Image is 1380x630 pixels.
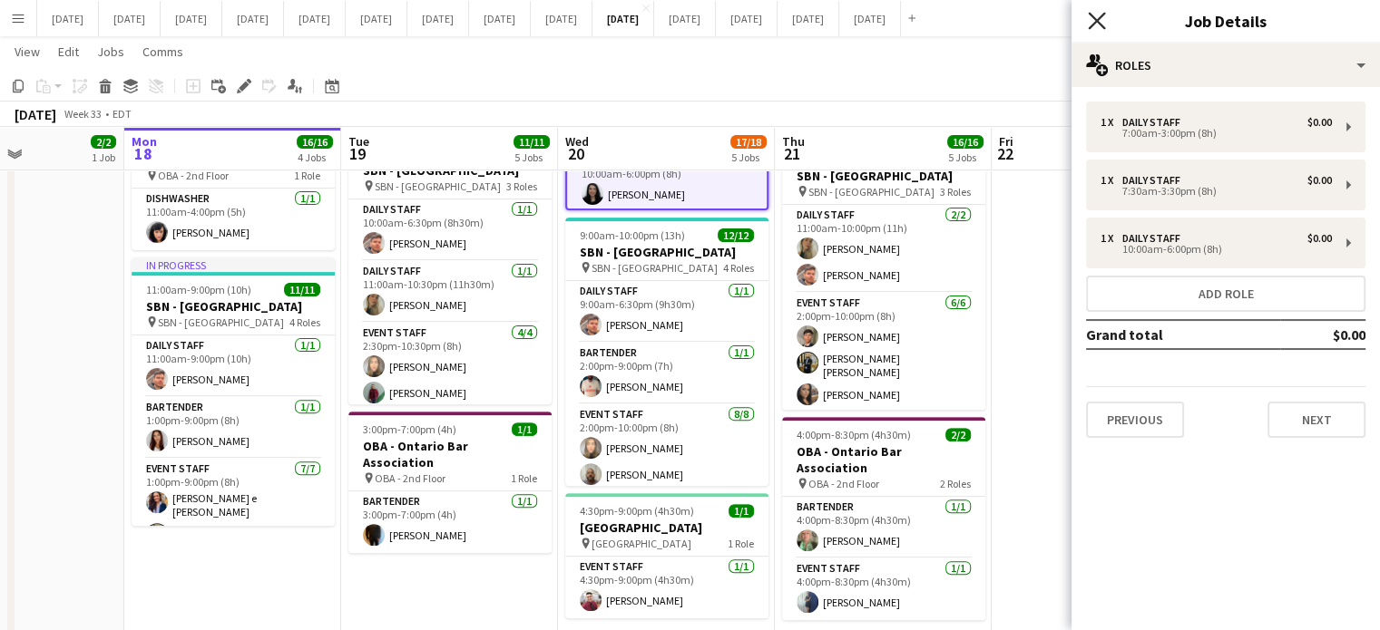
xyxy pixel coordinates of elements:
[563,143,589,164] span: 20
[99,1,161,36] button: [DATE]
[565,281,768,343] app-card-role: Daily Staff1/19:00am-6:30pm (9h30m)[PERSON_NAME]
[91,135,116,149] span: 2/2
[132,257,335,526] app-job-card: In progress11:00am-9:00pm (10h)11/11SBN - [GEOGRAPHIC_DATA] SBN - [GEOGRAPHIC_DATA]4 RolesDaily S...
[1307,232,1332,245] div: $0.00
[15,44,40,60] span: View
[565,493,768,618] app-job-card: 4:30pm-9:00pm (4h30m)1/1[GEOGRAPHIC_DATA] [GEOGRAPHIC_DATA]1 RoleEvent Staff1/14:30pm-9:00pm (4h3...
[506,179,537,193] span: 3 Roles
[1101,129,1332,138] div: 7:00am-3:00pm (8h)
[778,1,839,36] button: [DATE]
[580,504,694,518] span: 4:30pm-9:00pm (4h30m)
[808,185,935,199] span: SBN - [GEOGRAPHIC_DATA]
[346,143,369,164] span: 19
[779,143,805,164] span: 21
[565,218,768,486] app-job-card: 9:00am-10:00pm (13h)12/12SBN - [GEOGRAPHIC_DATA] SBN - [GEOGRAPHIC_DATA]4 RolesDaily Staff1/19:00...
[999,133,1013,150] span: Fri
[132,94,335,250] div: In progress11:00am-4:00pm (5h)1/1OBA - Ontario Bar Association OBA - 2nd Floor1 RoleDishwasher1/1...
[782,205,985,293] app-card-role: Daily Staff2/211:00am-10:00pm (11h)[PERSON_NAME][PERSON_NAME]
[1101,245,1332,254] div: 10:00am-6:00pm (8h)
[92,150,115,164] div: 1 Job
[135,40,191,63] a: Comms
[565,244,768,260] h3: SBN - [GEOGRAPHIC_DATA]
[580,228,685,242] span: 9:00am-10:00pm (13h)
[1072,44,1380,87] div: Roles
[839,1,901,36] button: [DATE]
[514,135,550,149] span: 11/11
[592,261,718,275] span: SBN - [GEOGRAPHIC_DATA]
[947,135,984,149] span: 16/16
[731,150,766,164] div: 5 Jobs
[1101,232,1122,245] div: 1 x
[1307,174,1332,187] div: $0.00
[782,443,985,476] h3: OBA - Ontario Bar Association
[782,293,985,497] app-card-role: Event Staff6/62:00pm-10:00pm (8h)[PERSON_NAME][PERSON_NAME] [PERSON_NAME][PERSON_NAME]
[514,150,549,164] div: 5 Jobs
[948,150,983,164] div: 5 Jobs
[289,315,320,329] span: 4 Roles
[58,44,79,60] span: Edit
[158,169,229,182] span: OBA - 2nd Floor
[1086,402,1184,438] button: Previous
[346,1,407,36] button: [DATE]
[531,1,592,36] button: [DATE]
[113,107,132,121] div: EDT
[1072,9,1380,33] h3: Job Details
[348,491,552,553] app-card-role: Bartender1/13:00pm-7:00pm (4h)[PERSON_NAME]
[782,417,985,620] app-job-card: 4:00pm-8:30pm (4h30m)2/2OBA - Ontario Bar Association OBA - 2nd Floor2 RolesBartender1/14:00pm-8:...
[298,150,332,164] div: 4 Jobs
[97,44,124,60] span: Jobs
[348,199,552,261] app-card-role: Daily Staff1/110:00am-6:30pm (8h30m)[PERSON_NAME]
[730,135,767,149] span: 17/18
[7,40,47,63] a: View
[1101,116,1122,129] div: 1 x
[90,40,132,63] a: Jobs
[60,107,105,121] span: Week 33
[294,169,320,182] span: 1 Role
[407,1,469,36] button: [DATE]
[565,343,768,404] app-card-role: Bartender1/12:00pm-9:00pm (7h)[PERSON_NAME]
[782,141,985,410] app-job-card: 11:00am-10:00pm (11h)10/10SBN - [GEOGRAPHIC_DATA] SBN - [GEOGRAPHIC_DATA]3 RolesDaily Staff2/211:...
[782,168,985,184] h3: SBN - [GEOGRAPHIC_DATA]
[728,537,754,550] span: 1 Role
[348,133,369,150] span: Tue
[1307,116,1332,129] div: $0.00
[348,412,552,553] app-job-card: 3:00pm-7:00pm (4h)1/1OBA - Ontario Bar Association OBA - 2nd Floor1 RoleBartender1/13:00pm-7:00pm...
[945,428,971,441] span: 2/2
[15,105,56,123] div: [DATE]
[940,185,971,199] span: 3 Roles
[1280,320,1365,349] td: $0.00
[375,471,445,485] span: OBA - 2nd Floor
[348,136,552,404] app-job-card: 10:00am-10:30pm (12h30m)6/6SBN - [GEOGRAPHIC_DATA] SBN - [GEOGRAPHIC_DATA]3 RolesDaily Staff1/110...
[161,1,222,36] button: [DATE]
[469,1,531,36] button: [DATE]
[797,428,911,441] span: 4:00pm-8:30pm (4h30m)
[146,283,251,296] span: 11:00am-9:00pm (10h)
[348,162,552,179] h3: SBN - [GEOGRAPHIC_DATA]
[132,133,157,150] span: Mon
[1086,320,1280,349] td: Grand total
[565,133,589,150] span: Wed
[723,261,754,275] span: 4 Roles
[782,133,805,150] span: Thu
[940,477,971,490] span: 2 Roles
[729,504,754,518] span: 1/1
[132,189,335,250] app-card-role: Dishwasher1/111:00am-4:00pm (5h)[PERSON_NAME]
[132,397,335,459] app-card-role: Bartender1/11:00pm-9:00pm (8h)[PERSON_NAME]
[348,261,552,323] app-card-role: Daily Staff1/111:00am-10:30pm (11h30m)[PERSON_NAME]
[1122,232,1188,245] div: Daily Staff
[1122,116,1188,129] div: Daily Staff
[158,315,284,329] span: SBN - [GEOGRAPHIC_DATA]
[718,228,754,242] span: 12/12
[297,135,333,149] span: 16/16
[1086,276,1365,312] button: Add role
[51,40,86,63] a: Edit
[654,1,716,36] button: [DATE]
[132,335,335,397] app-card-role: Daily Staff1/111:00am-9:00pm (10h)[PERSON_NAME]
[363,422,456,436] span: 3:00pm-7:00pm (4h)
